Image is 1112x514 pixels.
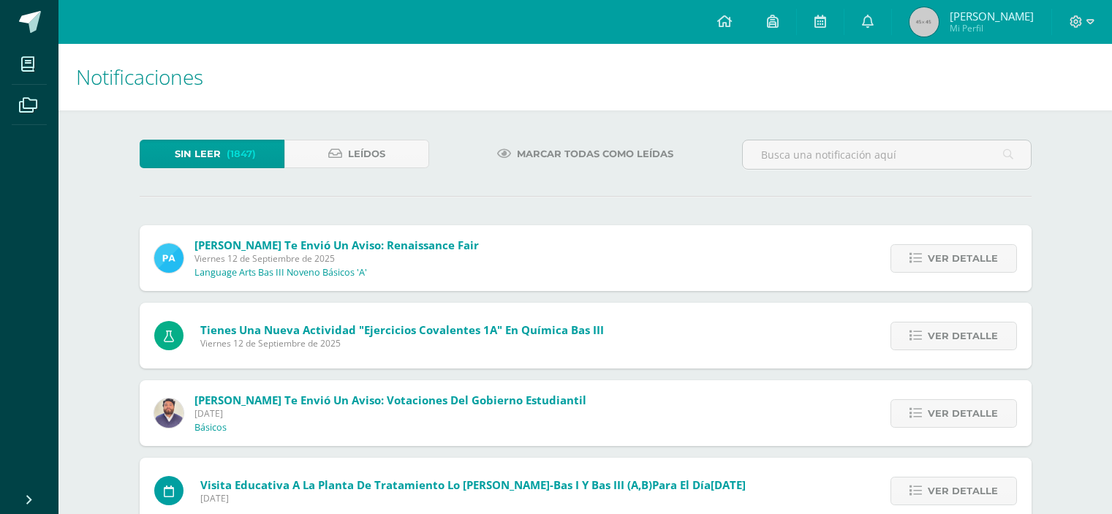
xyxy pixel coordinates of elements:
[194,252,479,265] span: Viernes 12 de Septiembre de 2025
[950,9,1034,23] span: [PERSON_NAME]
[194,422,227,434] p: Básicos
[200,492,746,504] span: [DATE]
[140,140,284,168] a: Sin leer(1847)
[909,7,939,37] img: 45x45
[284,140,429,168] a: Leídos
[743,140,1031,169] input: Busca una notificación aquí
[928,322,998,349] span: Ver detalle
[194,238,479,252] span: [PERSON_NAME] te envió un aviso: Renaissance Fair
[200,477,746,492] span: para el día
[348,140,385,167] span: Leídos
[76,63,203,91] span: Notificaciones
[154,398,184,428] img: 3c88fd5534d10fcfcc6911e8303bbf43.png
[194,393,586,407] span: [PERSON_NAME] te envió un aviso: Votaciones del gobierno estudiantil
[928,400,998,427] span: Ver detalle
[200,322,604,337] span: Tienes una nueva actividad "Ejercicios covalentes 1A" En Química Bas III
[928,245,998,272] span: Ver detalle
[711,477,746,492] span: [DATE]
[227,140,256,167] span: (1847)
[517,140,673,167] span: Marcar todas como leídas
[928,477,998,504] span: Ver detalle
[194,267,367,279] p: Language Arts Bas III Noveno Básicos 'A'
[479,140,692,168] a: Marcar todas como leídas
[950,22,1034,34] span: Mi Perfil
[200,477,652,492] span: Visita Educativa a la Planta de Tratamiento Lo [PERSON_NAME]-Bas I y Bas III (A,B)
[154,243,184,273] img: 16d00d6a61aad0e8a558f8de8df831eb.png
[194,407,586,420] span: [DATE]
[200,337,604,349] span: Viernes 12 de Septiembre de 2025
[175,140,221,167] span: Sin leer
